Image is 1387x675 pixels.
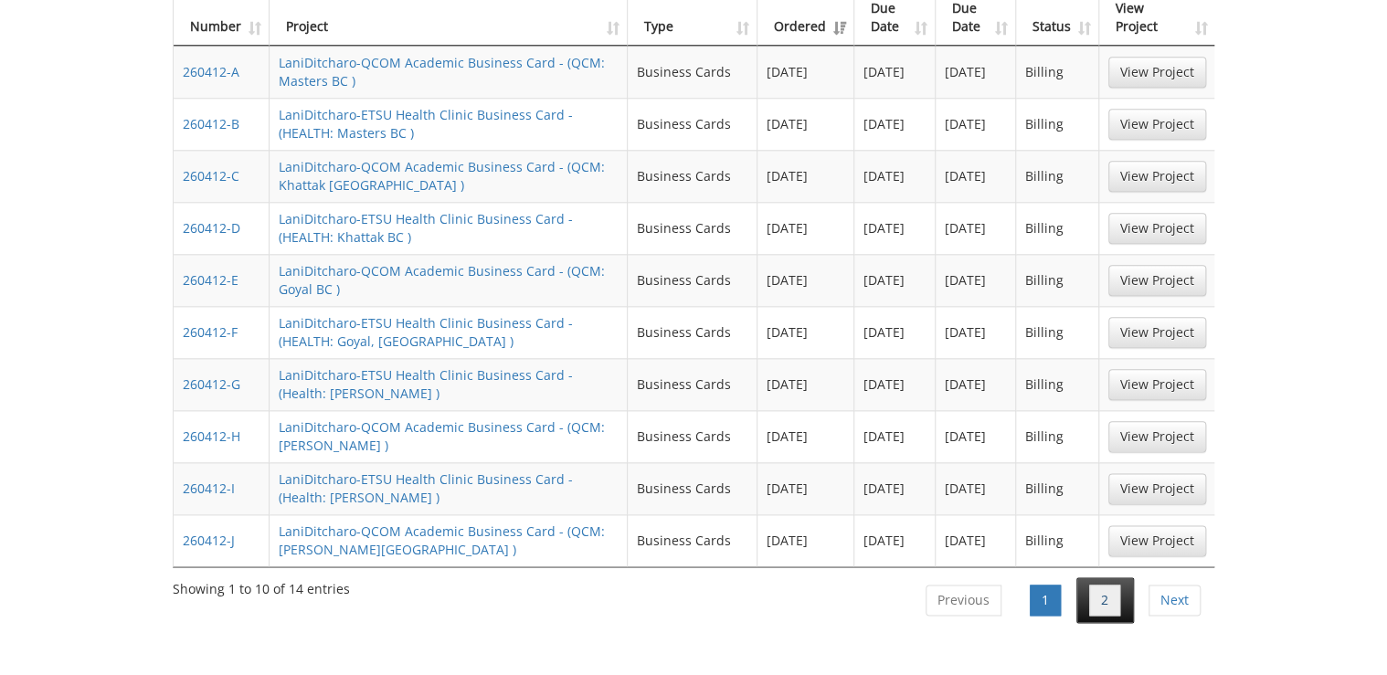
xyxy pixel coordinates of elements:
[279,366,573,402] a: LaniDitcharo-ETSU Health Clinic Business Card - (Health: [PERSON_NAME] )
[854,358,935,410] td: [DATE]
[279,158,605,194] a: LaniDitcharo-QCOM Academic Business Card - (QCM: Khattak [GEOGRAPHIC_DATA] )
[1016,98,1099,150] td: Billing
[1016,410,1099,462] td: Billing
[1108,57,1206,88] a: View Project
[628,462,757,514] td: Business Cards
[854,306,935,358] td: [DATE]
[1016,462,1099,514] td: Billing
[279,262,605,298] a: LaniDitcharo-QCOM Academic Business Card - (QCM: Goyal BC )
[1108,369,1206,400] a: View Project
[936,202,1016,254] td: [DATE]
[757,462,854,514] td: [DATE]
[1016,306,1099,358] td: Billing
[1016,150,1099,202] td: Billing
[628,410,757,462] td: Business Cards
[279,314,573,350] a: LaniDitcharo-ETSU Health Clinic Business Card - (HEALTH: Goyal, [GEOGRAPHIC_DATA] )
[628,150,757,202] td: Business Cards
[1016,202,1099,254] td: Billing
[1108,317,1206,348] a: View Project
[1108,109,1206,140] a: View Project
[628,98,757,150] td: Business Cards
[1016,46,1099,98] td: Billing
[183,271,238,289] a: 260412-E
[1016,254,1099,306] td: Billing
[279,470,573,506] a: LaniDitcharo-ETSU Health Clinic Business Card - (Health: [PERSON_NAME] )
[757,202,854,254] td: [DATE]
[854,410,935,462] td: [DATE]
[1030,585,1061,616] a: 1
[1108,161,1206,192] a: View Project
[757,410,854,462] td: [DATE]
[628,254,757,306] td: Business Cards
[279,210,573,246] a: LaniDitcharo-ETSU Health Clinic Business Card - (HEALTH: Khattak BC )
[279,54,605,90] a: LaniDitcharo-QCOM Academic Business Card - (QCM: Masters BC )
[1016,358,1099,410] td: Billing
[936,410,1016,462] td: [DATE]
[936,306,1016,358] td: [DATE]
[854,46,935,98] td: [DATE]
[936,150,1016,202] td: [DATE]
[183,532,235,549] a: 260412-J
[757,254,854,306] td: [DATE]
[1108,525,1206,556] a: View Project
[854,254,935,306] td: [DATE]
[173,573,350,598] div: Showing 1 to 10 of 14 entries
[854,98,935,150] td: [DATE]
[936,98,1016,150] td: [DATE]
[183,427,240,445] a: 260412-H
[936,254,1016,306] td: [DATE]
[1016,514,1099,566] td: Billing
[854,514,935,566] td: [DATE]
[1108,265,1206,296] a: View Project
[854,202,935,254] td: [DATE]
[1089,585,1120,616] a: 2
[279,522,605,558] a: LaniDitcharo-QCOM Academic Business Card - (QCM: [PERSON_NAME][GEOGRAPHIC_DATA] )
[936,46,1016,98] td: [DATE]
[757,150,854,202] td: [DATE]
[936,358,1016,410] td: [DATE]
[926,585,1001,616] a: Previous
[183,63,239,80] a: 260412-A
[1108,421,1206,452] a: View Project
[1108,213,1206,244] a: View Project
[279,418,605,454] a: LaniDitcharo-QCOM Academic Business Card - (QCM: [PERSON_NAME] )
[936,462,1016,514] td: [DATE]
[183,323,238,341] a: 260412-F
[757,306,854,358] td: [DATE]
[854,150,935,202] td: [DATE]
[757,98,854,150] td: [DATE]
[757,46,854,98] td: [DATE]
[936,514,1016,566] td: [DATE]
[183,480,235,497] a: 260412-I
[628,46,757,98] td: Business Cards
[1108,473,1206,504] a: View Project
[628,202,757,254] td: Business Cards
[183,167,239,185] a: 260412-C
[183,375,240,393] a: 260412-G
[183,219,240,237] a: 260412-D
[279,106,573,142] a: LaniDitcharo-ETSU Health Clinic Business Card - (HEALTH: Masters BC )
[183,115,239,132] a: 260412-B
[628,306,757,358] td: Business Cards
[757,514,854,566] td: [DATE]
[628,358,757,410] td: Business Cards
[757,358,854,410] td: [DATE]
[854,462,935,514] td: [DATE]
[1149,585,1201,616] a: Next
[628,514,757,566] td: Business Cards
